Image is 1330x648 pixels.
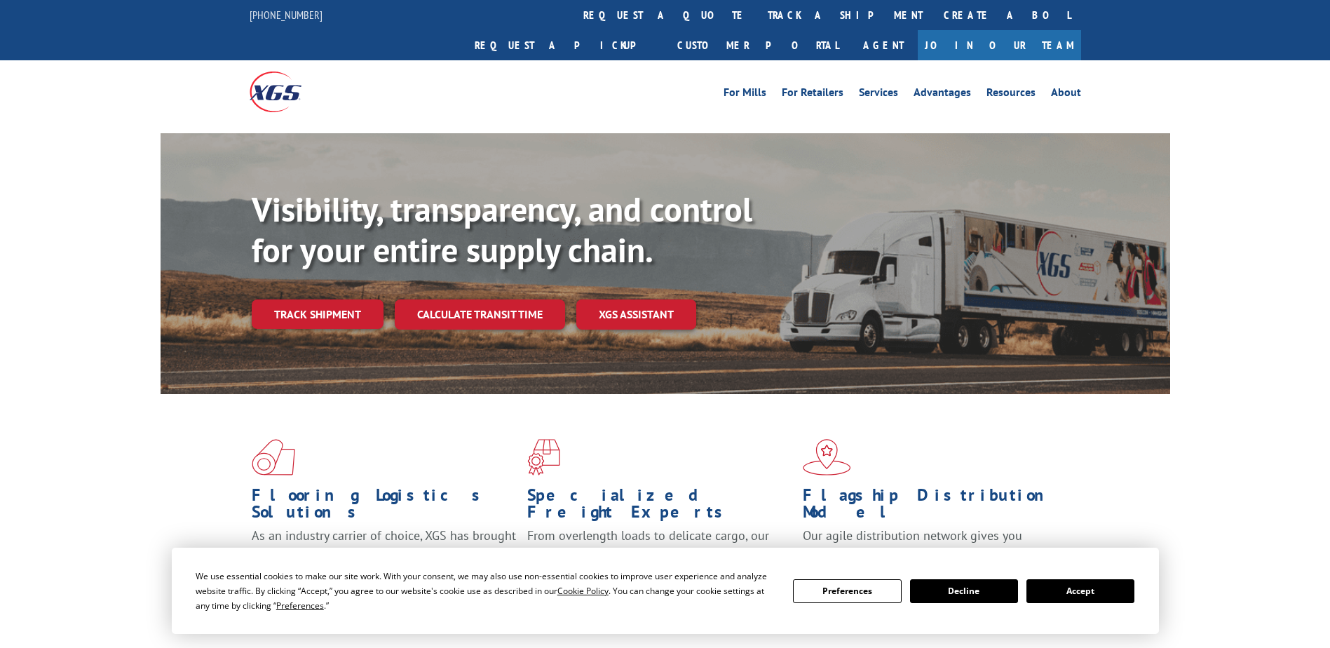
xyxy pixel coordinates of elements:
h1: Flooring Logistics Solutions [252,487,517,527]
a: Agent [849,30,918,60]
h1: Specialized Freight Experts [527,487,792,527]
b: Visibility, transparency, and control for your entire supply chain. [252,187,752,271]
a: For Mills [724,87,766,102]
span: Our agile distribution network gives you nationwide inventory management on demand. [803,527,1061,560]
span: Preferences [276,600,324,612]
a: About [1051,87,1081,102]
button: Decline [910,579,1018,603]
button: Accept [1026,579,1134,603]
a: Calculate transit time [395,299,565,330]
a: Customer Portal [667,30,849,60]
a: Advantages [914,87,971,102]
img: xgs-icon-flagship-distribution-model-red [803,439,851,475]
a: Services [859,87,898,102]
a: Request a pickup [464,30,667,60]
div: Cookie Consent Prompt [172,548,1159,634]
h1: Flagship Distribution Model [803,487,1068,527]
a: Join Our Team [918,30,1081,60]
a: [PHONE_NUMBER] [250,8,323,22]
button: Preferences [793,579,901,603]
a: Resources [986,87,1036,102]
div: We use essential cookies to make our site work. With your consent, we may also use non-essential ... [196,569,776,613]
span: Cookie Policy [557,585,609,597]
p: From overlength loads to delicate cargo, our experienced staff knows the best way to move your fr... [527,527,792,590]
a: XGS ASSISTANT [576,299,696,330]
span: As an industry carrier of choice, XGS has brought innovation and dedication to flooring logistics... [252,527,516,577]
a: For Retailers [782,87,843,102]
img: xgs-icon-focused-on-flooring-red [527,439,560,475]
img: xgs-icon-total-supply-chain-intelligence-red [252,439,295,475]
a: Track shipment [252,299,384,329]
